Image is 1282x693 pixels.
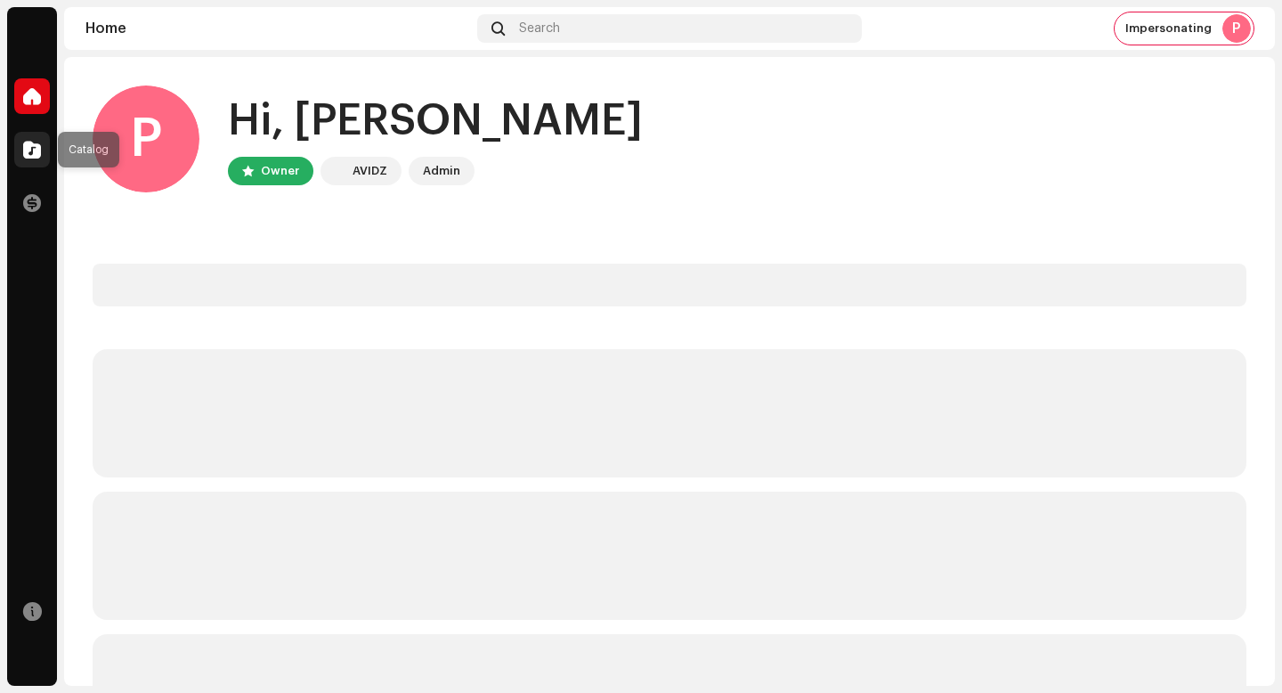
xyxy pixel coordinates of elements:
[85,21,470,36] div: Home
[261,160,299,182] div: Owner
[423,160,460,182] div: Admin
[519,21,560,36] span: Search
[324,160,345,182] img: 10d72f0b-d06a-424f-aeaa-9c9f537e57b6
[1125,21,1212,36] span: Impersonating
[228,93,643,150] div: Hi, [PERSON_NAME]
[1222,14,1251,43] div: P
[353,160,387,182] div: AVIDZ
[93,86,199,192] div: P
